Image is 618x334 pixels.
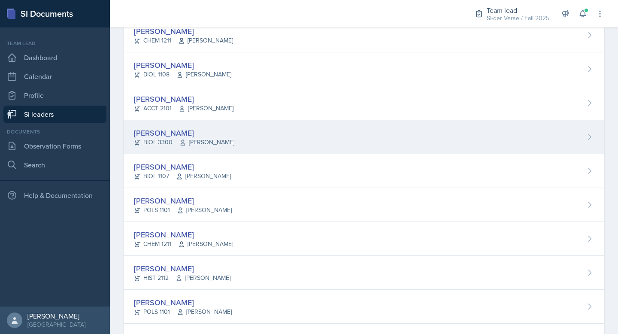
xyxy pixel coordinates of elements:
div: BIOL 3300 [134,138,234,147]
div: SI-der Verse / Fall 2025 [487,14,549,23]
div: [PERSON_NAME] [134,93,233,105]
span: [PERSON_NAME] [179,104,233,113]
span: [PERSON_NAME] [176,172,231,181]
div: [PERSON_NAME] [134,263,230,274]
div: BIOL 1107 [134,172,231,181]
a: [PERSON_NAME] BIOL 1107[PERSON_NAME] [124,154,604,188]
a: [PERSON_NAME] CHEM 1211[PERSON_NAME] [124,18,604,52]
div: Team lead [3,39,106,47]
a: Calendar [3,68,106,85]
a: Profile [3,87,106,104]
a: Observation Forms [3,137,106,155]
a: [PERSON_NAME] BIOL 1108[PERSON_NAME] [124,52,604,86]
div: [PERSON_NAME] [134,195,232,206]
div: [PERSON_NAME] [134,59,231,71]
a: Search [3,156,106,173]
div: Team lead [487,5,549,15]
div: POLS 1101 [134,206,232,215]
div: [PERSON_NAME] [134,161,231,173]
a: [PERSON_NAME] BIOL 3300[PERSON_NAME] [124,120,604,154]
a: Si leaders [3,106,106,123]
div: [PERSON_NAME] [134,229,233,240]
div: [PERSON_NAME] [134,25,233,37]
span: [PERSON_NAME] [178,36,233,45]
div: ACCT 2101 [134,104,233,113]
span: [PERSON_NAME] [177,307,232,316]
div: [PERSON_NAME] [134,127,234,139]
div: BIOL 1108 [134,70,231,79]
span: [PERSON_NAME] [178,240,233,249]
span: [PERSON_NAME] [176,70,231,79]
div: CHEM 1211 [134,240,233,249]
span: [PERSON_NAME] [176,273,230,282]
div: Documents [3,128,106,136]
a: Dashboard [3,49,106,66]
div: [GEOGRAPHIC_DATA] [27,320,85,329]
div: [PERSON_NAME] [27,312,85,320]
a: [PERSON_NAME] CHEM 1211[PERSON_NAME] [124,222,604,256]
div: POLS 1101 [134,307,232,316]
div: Help & Documentation [3,187,106,204]
div: [PERSON_NAME] [134,297,232,308]
a: [PERSON_NAME] POLS 1101[PERSON_NAME] [124,290,604,324]
span: [PERSON_NAME] [177,206,232,215]
div: CHEM 1211 [134,36,233,45]
a: [PERSON_NAME] HIST 2112[PERSON_NAME] [124,256,604,290]
a: [PERSON_NAME] POLS 1101[PERSON_NAME] [124,188,604,222]
div: HIST 2112 [134,273,230,282]
a: [PERSON_NAME] ACCT 2101[PERSON_NAME] [124,86,604,120]
span: [PERSON_NAME] [179,138,234,147]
